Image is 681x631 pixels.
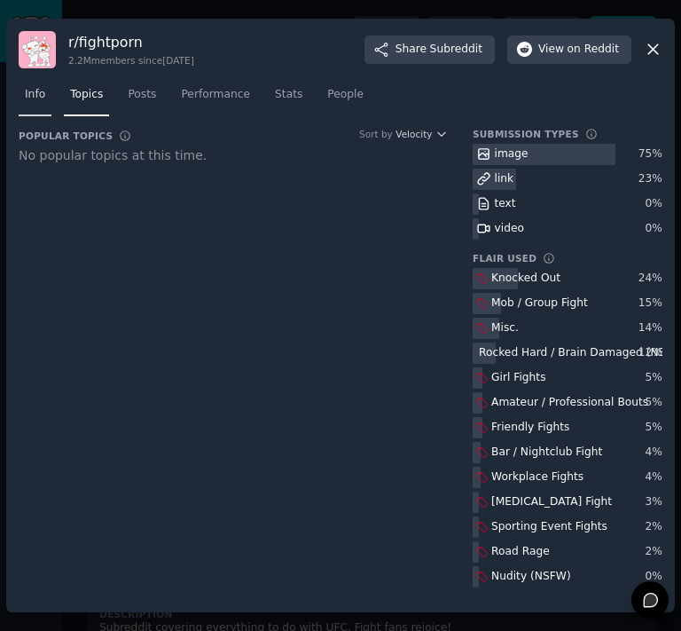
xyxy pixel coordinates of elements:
[538,42,619,58] span: View
[269,81,309,117] a: Stats
[638,345,662,361] div: 12 %
[638,146,662,162] div: 75 %
[19,146,448,165] div: No popular topics at this time.
[128,87,156,103] span: Posts
[491,519,607,535] div: Sporting Event Fights
[68,54,194,67] div: 2.2M members since [DATE]
[64,81,109,117] a: Topics
[638,171,662,187] div: 23 %
[68,33,194,51] h3: r/ fightporn
[321,81,370,117] a: People
[473,128,579,140] h3: Submission Types
[646,569,662,585] div: 0 %
[19,130,113,142] h3: Popular Topics
[19,81,51,117] a: Info
[430,42,482,58] span: Subreddit
[491,420,570,436] div: Friendly Fights
[19,31,56,68] img: fightporn
[70,87,103,103] span: Topics
[646,370,662,386] div: 5 %
[175,81,256,117] a: Performance
[327,87,364,103] span: People
[395,128,432,140] span: Velocity
[567,42,619,58] span: on Reddit
[491,395,648,411] div: Amateur / Professional Bouts
[491,296,588,312] div: Mob / Group Fight
[646,420,662,436] div: 5 %
[646,519,662,535] div: 2 %
[359,128,393,140] div: Sort by
[638,320,662,336] div: 14 %
[646,395,662,411] div: 5 %
[495,146,528,162] div: image
[495,196,516,212] div: text
[395,128,448,140] button: Velocity
[646,196,662,212] div: 0 %
[491,569,571,585] div: Nudity (NSFW)
[491,320,519,336] div: Misc.
[275,87,302,103] span: Stats
[473,252,536,264] h3: Flair Used
[491,271,560,287] div: Knocked Out
[364,35,495,64] button: ShareSubreddit
[638,296,662,312] div: 15 %
[646,445,662,461] div: 4 %
[25,87,45,103] span: Info
[491,469,583,485] div: Workplace Fights
[181,87,250,103] span: Performance
[646,221,662,237] div: 0 %
[491,544,550,560] div: Road Rage
[507,35,631,64] button: Viewon Reddit
[395,42,482,58] span: Share
[638,271,662,287] div: 24 %
[121,81,162,117] a: Posts
[491,494,612,510] div: [MEDICAL_DATA] Fight
[646,494,662,510] div: 3 %
[495,171,514,187] div: link
[495,221,524,237] div: video
[646,469,662,485] div: 4 %
[646,544,662,560] div: 2 %
[491,370,546,386] div: Girl Fights
[491,445,602,461] div: Bar / Nightclub Fight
